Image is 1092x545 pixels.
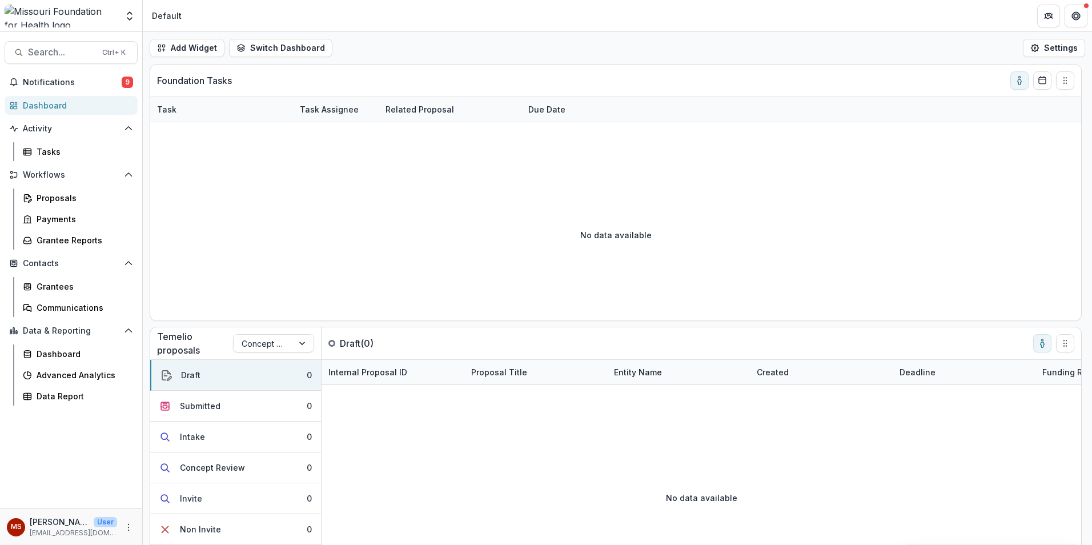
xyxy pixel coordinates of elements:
div: Task Assignee [293,103,366,115]
button: Partners [1037,5,1060,27]
a: Grantees [18,277,138,296]
div: Task [150,97,293,122]
div: Concept Review [180,462,245,474]
div: Proposals [37,192,129,204]
button: Calendar [1033,71,1051,90]
p: [EMAIL_ADDRESS][DOMAIN_NAME] [30,528,117,538]
button: Settings [1023,39,1085,57]
button: Switch Dashboard [229,39,332,57]
div: Proposal Title [464,360,607,384]
div: Marcel Scaife [11,523,22,531]
button: Drag [1056,71,1074,90]
button: Add Widget [150,39,224,57]
button: Open Activity [5,119,138,138]
div: 0 [307,492,312,504]
div: Created [750,366,796,378]
div: Proposal Title [464,366,534,378]
span: Notifications [23,78,122,87]
nav: breadcrumb [147,7,186,24]
button: Open Workflows [5,166,138,184]
div: Dashboard [37,348,129,360]
a: Tasks [18,142,138,161]
div: 0 [307,400,312,412]
span: Contacts [23,259,119,269]
div: Deadline [893,360,1035,384]
button: toggle-assigned-to-me [1010,71,1029,90]
a: Payments [18,210,138,229]
div: Intake [180,431,205,443]
button: Submitted0 [150,391,321,422]
button: Open Data & Reporting [5,322,138,340]
div: Entity Name [607,360,750,384]
div: Default [152,10,182,22]
button: Draft0 [150,360,321,391]
a: Data Report [18,387,138,406]
a: Dashboard [18,344,138,363]
button: Invite0 [150,483,321,514]
div: Data Report [37,390,129,402]
div: Advanced Analytics [37,369,129,381]
div: Due Date [521,97,607,122]
a: Grantee Reports [18,231,138,250]
div: Entity Name [607,366,669,378]
div: Internal Proposal ID [322,366,414,378]
button: Notifications9 [5,73,138,91]
a: Proposals [18,189,138,207]
p: Draft ( 0 ) [340,336,425,350]
div: Task Assignee [293,97,379,122]
div: Submitted [180,400,220,412]
p: Foundation Tasks [157,74,232,87]
button: Open Contacts [5,254,138,272]
button: Drag [1056,334,1074,352]
div: Draft [181,369,200,381]
span: Activity [23,124,119,134]
button: Concept Review0 [150,452,321,483]
p: [PERSON_NAME] [30,516,89,528]
div: 0 [307,462,312,474]
a: Communications [18,298,138,317]
div: Grantees [37,280,129,292]
span: Workflows [23,170,119,180]
div: 0 [307,523,312,535]
button: toggle-assigned-to-me [1033,334,1051,352]
div: Grantee Reports [37,234,129,246]
div: Communications [37,302,129,314]
div: Ctrl + K [100,46,128,59]
button: More [122,520,135,534]
div: Related Proposal [379,103,461,115]
div: 0 [307,369,312,381]
p: No data available [666,492,737,504]
button: Open entity switcher [122,5,138,27]
span: Data & Reporting [23,326,119,336]
img: Missouri Foundation for Health logo [5,5,117,27]
button: Non Invite0 [150,514,321,545]
div: Invite [180,492,202,504]
div: Deadline [893,366,942,378]
p: Temelio proposals [157,330,233,357]
a: Dashboard [5,96,138,115]
div: Internal Proposal ID [322,360,464,384]
div: Related Proposal [379,97,521,122]
div: Tasks [37,146,129,158]
div: Payments [37,213,129,225]
button: Search... [5,41,138,64]
p: No data available [580,229,652,241]
span: 9 [122,77,133,88]
div: Due Date [521,103,572,115]
button: Get Help [1065,5,1087,27]
a: Advanced Analytics [18,366,138,384]
div: Dashboard [23,99,129,111]
div: 0 [307,431,312,443]
div: Created [750,360,893,384]
div: Non Invite [180,523,221,535]
button: Intake0 [150,422,321,452]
